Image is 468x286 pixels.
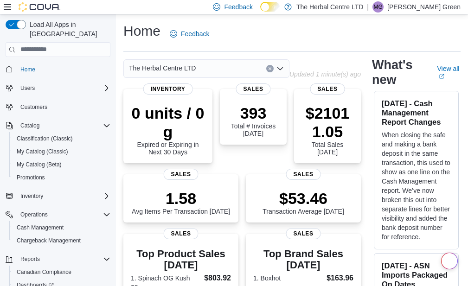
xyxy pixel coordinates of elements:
button: Users [17,83,38,94]
p: When closing the safe and making a bank deposit in the same transaction, this used to show as one... [382,130,451,242]
span: Reports [20,255,40,263]
span: Canadian Compliance [13,267,110,278]
span: Sales [164,228,199,239]
a: Home [17,64,39,75]
span: Sales [236,83,271,95]
span: Chargeback Management [13,235,110,246]
button: Inventory [17,191,47,202]
span: Canadian Compliance [17,268,71,276]
span: Customers [17,101,110,113]
span: Feedback [181,29,209,38]
p: 0 units / 0 g [131,104,205,141]
a: My Catalog (Beta) [13,159,65,170]
h3: [DATE] - Cash Management Report Changes [382,99,451,127]
h2: What's new [372,57,426,87]
span: Catalog [17,120,110,131]
div: Expired or Expiring in Next 30 Days [131,104,205,156]
dt: 1. Boxhot [253,273,323,283]
span: The Herbal Centre LTD [129,63,196,74]
span: Inventory [17,191,110,202]
span: Promotions [17,174,45,181]
dd: $163.96 [327,273,353,284]
button: Catalog [17,120,43,131]
p: Updated 1 minute(s) ago [289,70,361,78]
span: Classification (Classic) [17,135,73,142]
button: Classification (Classic) [9,132,114,145]
span: Inventory [143,83,193,95]
p: The Herbal Centre LTD [296,1,363,13]
p: $21011.05 [301,104,353,141]
button: My Catalog (Classic) [9,145,114,158]
h1: Home [123,22,160,40]
button: Users [2,82,114,95]
span: My Catalog (Beta) [17,161,62,168]
span: Feedback [224,2,252,12]
button: Clear input [266,65,274,72]
button: Customers [2,100,114,114]
span: Users [20,84,35,92]
span: Cash Management [13,222,110,233]
span: Sales [286,169,321,180]
button: Catalog [2,119,114,132]
a: My Catalog (Classic) [13,146,72,157]
img: Cova [19,2,60,12]
button: Inventory [2,190,114,203]
span: Home [17,64,110,75]
button: Chargeback Management [9,234,114,247]
p: $53.46 [263,189,344,208]
p: 393 [227,104,279,122]
a: Cash Management [13,222,67,233]
span: Sales [164,169,199,180]
div: Total Sales [DATE] [301,104,353,156]
h3: Top Product Sales [DATE] [131,248,231,271]
h3: Top Brand Sales [DATE] [253,248,353,271]
svg: External link [439,74,444,79]
span: Users [17,83,110,94]
span: Reports [17,254,110,265]
a: View allExternal link [437,65,461,80]
span: Customers [20,103,47,111]
button: Reports [17,254,44,265]
div: Meighen Green [372,1,384,13]
span: Chargeback Management [17,237,81,244]
a: Chargeback Management [13,235,84,246]
p: | [367,1,369,13]
input: Dark Mode [260,2,280,12]
a: Classification (Classic) [13,133,77,144]
p: 1.58 [132,189,230,208]
button: Operations [2,208,114,221]
span: Catalog [20,122,39,129]
span: Promotions [13,172,110,183]
button: Home [2,63,114,76]
p: [PERSON_NAME] Green [387,1,461,13]
div: Total # Invoices [DATE] [227,104,279,137]
span: Home [20,66,35,73]
button: Cash Management [9,221,114,234]
span: Cash Management [17,224,64,231]
span: Classification (Classic) [13,133,110,144]
a: Customers [17,102,51,113]
span: Sales [310,83,345,95]
span: Operations [17,209,110,220]
div: Transaction Average [DATE] [263,189,344,215]
button: Promotions [9,171,114,184]
a: Feedback [166,25,213,43]
span: Operations [20,211,48,218]
button: Operations [17,209,51,220]
button: Open list of options [276,65,284,72]
button: Reports [2,253,114,266]
a: Canadian Compliance [13,267,75,278]
dd: $803.92 [204,273,231,284]
span: My Catalog (Classic) [13,146,110,157]
span: Load All Apps in [GEOGRAPHIC_DATA] [26,20,110,38]
a: Promotions [13,172,49,183]
button: My Catalog (Beta) [9,158,114,171]
span: MG [373,1,382,13]
div: Avg Items Per Transaction [DATE] [132,189,230,215]
span: My Catalog (Classic) [17,148,68,155]
span: My Catalog (Beta) [13,159,110,170]
span: Inventory [20,192,43,200]
span: Sales [286,228,321,239]
button: Canadian Compliance [9,266,114,279]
